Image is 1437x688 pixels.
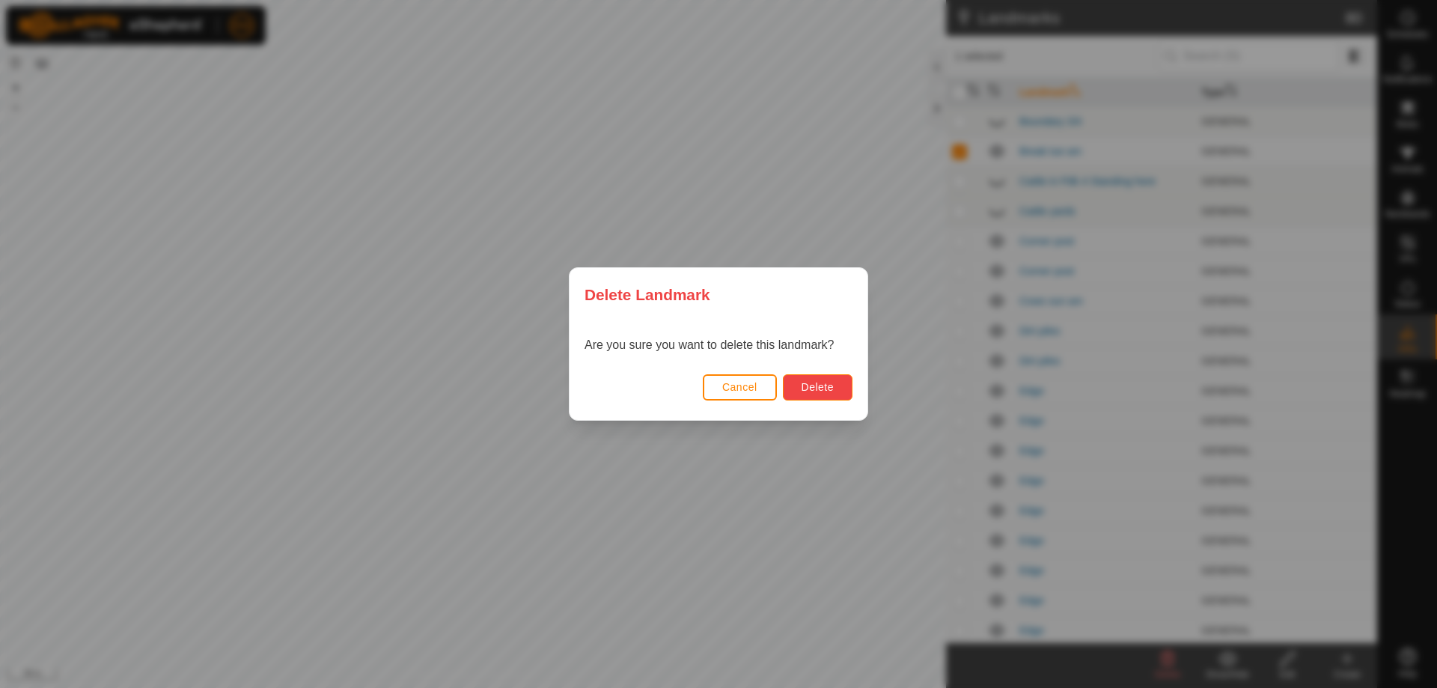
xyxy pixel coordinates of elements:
[802,381,834,393] span: Delete
[722,381,757,393] span: Cancel
[783,374,852,401] button: Delete
[703,374,777,401] button: Cancel
[585,338,835,351] span: Are you sure you want to delete this landmark?
[585,283,710,306] span: Delete Landmark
